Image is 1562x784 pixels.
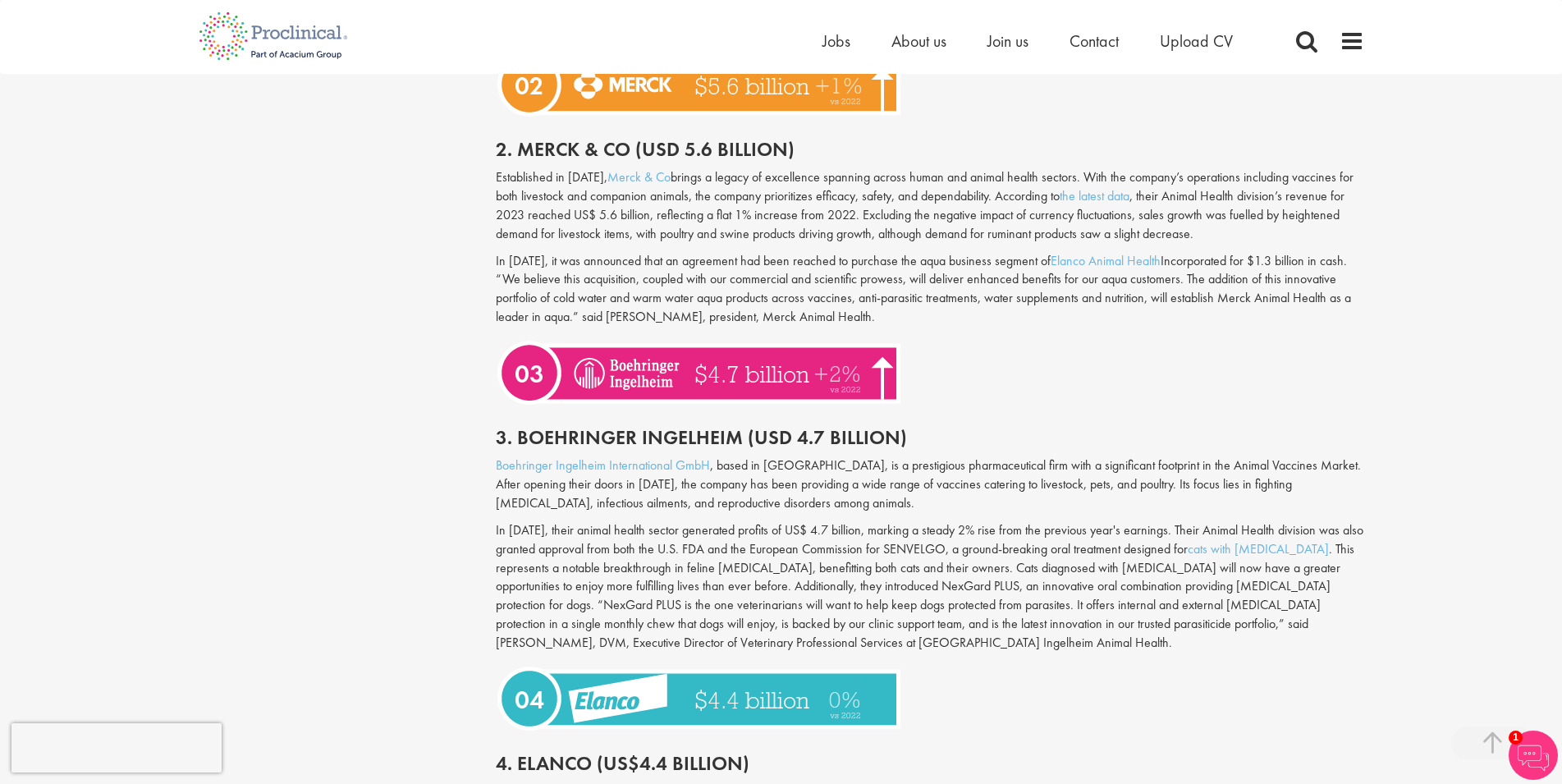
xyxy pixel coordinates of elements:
p: In [DATE], their animal health sector generated profits of US$ 4.7 billion, marking a steady 2% r... [496,521,1364,653]
a: Jobs [822,30,850,52]
p: Established in [DATE], brings a legacy of excellence spanning across human and animal health sect... [496,168,1364,243]
h2: 4. Elanco (US$4.4 billion) [496,753,1364,774]
a: Boehringer Ingelheim International GmbH [496,456,710,474]
a: Merck & Co [607,168,671,186]
a: Join us [987,30,1028,52]
h2: 3. Boehringer Ingelheim (USD 4.7 Billion) [496,427,1364,448]
a: cats with [MEDICAL_DATA] [1188,540,1329,557]
span: 1 [1509,731,1523,745]
img: Chatbot [1509,731,1558,780]
h2: 2. Merck & Co (USD 5.6 billion) [496,139,1364,160]
a: Upload CV [1160,30,1233,52]
p: , based in [GEOGRAPHIC_DATA], is a prestigious pharmaceutical firm with a significant footprint i... [496,456,1364,513]
a: the latest data [1060,187,1129,204]
iframe: reCAPTCHA [11,723,222,773]
a: About us [891,30,946,52]
a: Elanco Animal Health [1051,252,1161,269]
a: Contact [1070,30,1119,52]
p: In [DATE], it was announced that an agreement had been reached to purchase the aqua business segm... [496,252,1364,327]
